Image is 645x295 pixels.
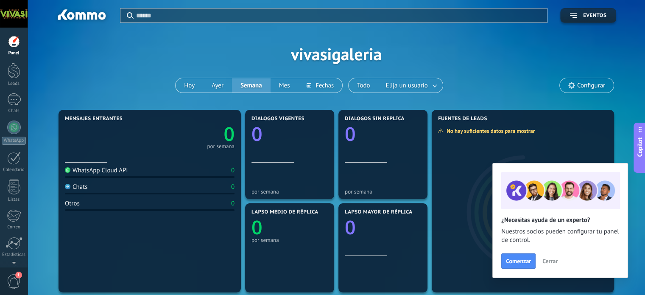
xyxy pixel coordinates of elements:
[560,8,616,23] button: Eventos
[345,116,405,122] span: Diálogos sin réplica
[251,188,328,195] div: por semana
[251,209,318,215] span: Lapso medio de réplica
[542,258,558,264] span: Cerrar
[345,214,356,240] text: 0
[384,80,430,91] span: Elija un usuario
[583,13,606,19] span: Eventos
[438,116,487,122] span: Fuentes de leads
[379,78,443,93] button: Elija un usuario
[150,121,235,147] a: 0
[298,78,342,93] button: Fechas
[501,253,536,269] button: Comenzar
[203,78,232,93] button: Ayer
[207,144,235,149] div: por semana
[251,214,262,240] text: 0
[345,121,356,147] text: 0
[501,228,619,244] span: Nuestros socios pueden configurar tu panel de control.
[251,121,262,147] text: 0
[231,199,235,208] div: 0
[539,255,561,267] button: Cerrar
[65,183,88,191] div: Chats
[65,184,70,189] img: Chats
[15,272,22,278] span: 1
[2,167,26,173] div: Calendario
[231,166,235,174] div: 0
[2,197,26,202] div: Listas
[636,137,644,157] span: Copilot
[501,216,619,224] h2: ¿Necesitas ayuda de un experto?
[176,78,203,93] button: Hoy
[65,116,123,122] span: Mensajes entrantes
[506,258,531,264] span: Comenzar
[65,199,80,208] div: Otros
[251,237,328,243] div: por semana
[271,78,299,93] button: Mes
[438,127,541,135] div: No hay suficientes datos para mostrar
[577,82,605,89] span: Configurar
[65,167,70,173] img: WhatsApp Cloud API
[349,78,379,93] button: Todo
[232,78,271,93] button: Semana
[251,116,304,122] span: Diálogos vigentes
[2,225,26,230] div: Correo
[345,188,421,195] div: por semana
[2,81,26,87] div: Leads
[345,209,412,215] span: Lapso mayor de réplica
[231,183,235,191] div: 0
[2,137,26,145] div: WhatsApp
[2,51,26,56] div: Panel
[2,252,26,258] div: Estadísticas
[223,121,235,147] text: 0
[2,108,26,114] div: Chats
[65,166,128,174] div: WhatsApp Cloud API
